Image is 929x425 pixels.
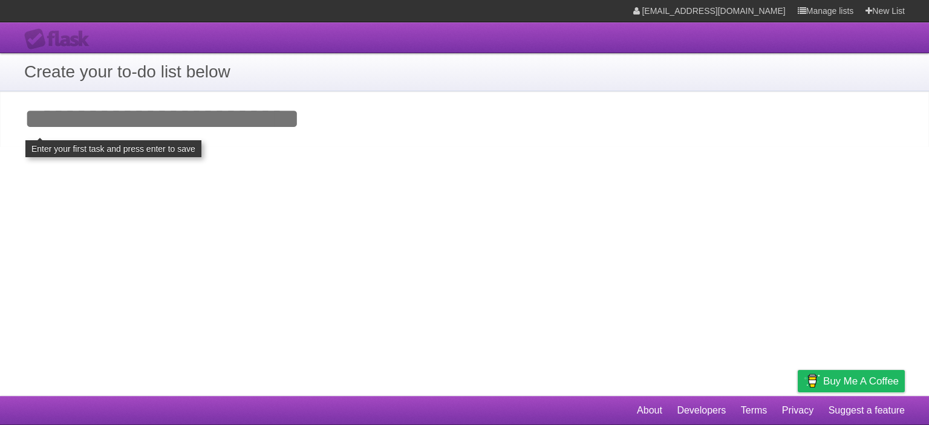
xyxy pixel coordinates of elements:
[24,28,97,50] div: Flask
[677,399,726,422] a: Developers
[804,371,820,391] img: Buy me a coffee
[829,399,905,422] a: Suggest a feature
[741,399,768,422] a: Terms
[637,399,662,422] a: About
[798,370,905,392] a: Buy me a coffee
[24,59,905,85] h1: Create your to-do list below
[823,371,899,392] span: Buy me a coffee
[782,399,813,422] a: Privacy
